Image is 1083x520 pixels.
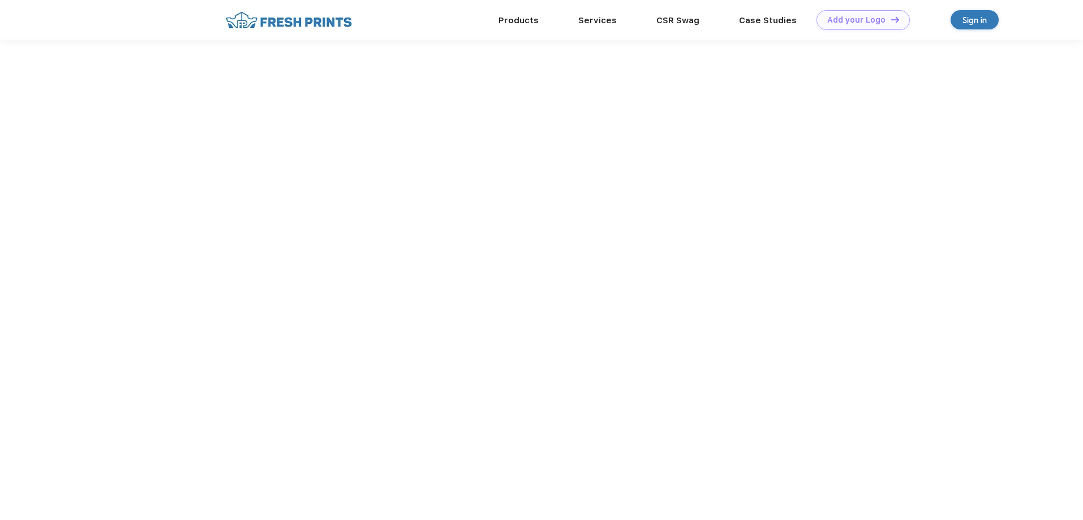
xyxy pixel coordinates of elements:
[498,15,539,25] a: Products
[951,10,999,29] a: Sign in
[827,15,886,25] div: Add your Logo
[962,14,987,27] div: Sign in
[656,15,699,25] a: CSR Swag
[578,15,617,25] a: Services
[222,10,355,30] img: fo%20logo%202.webp
[891,16,899,23] img: DT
